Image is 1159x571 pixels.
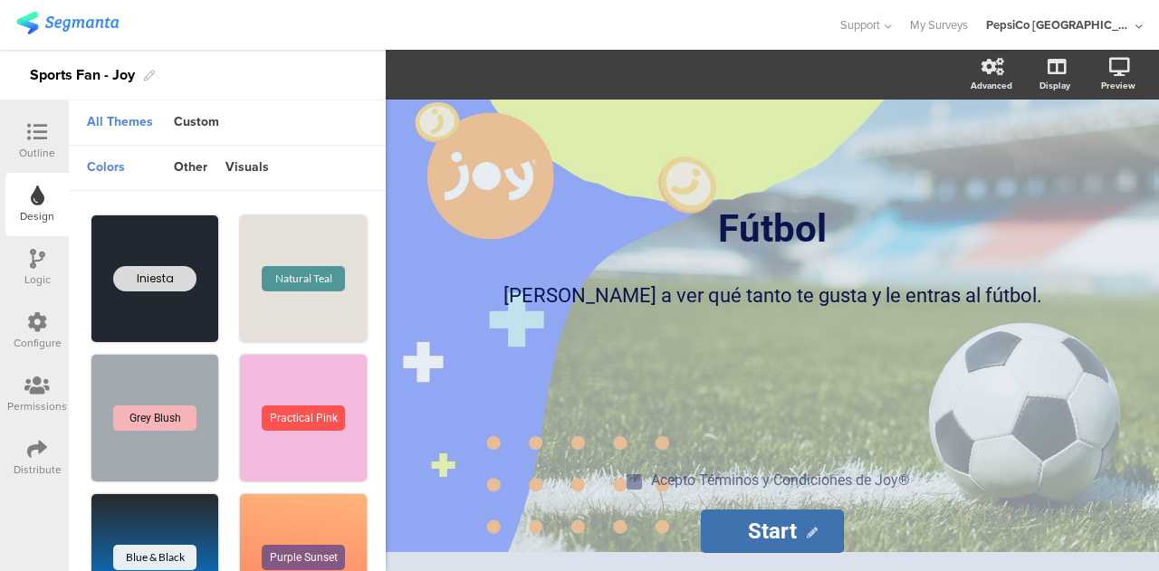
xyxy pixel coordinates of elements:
[986,16,1131,33] div: PepsiCo [GEOGRAPHIC_DATA]
[216,153,278,184] div: visuals
[1039,79,1070,92] div: Display
[113,405,196,431] div: Grey Blush
[262,405,345,431] div: Practical Pink
[113,545,196,570] div: Blue & Black
[14,462,62,478] div: Distribute
[165,153,216,184] div: other
[971,79,1012,92] div: Advanced
[14,335,62,351] div: Configure
[24,271,51,288] div: Logic
[165,108,228,138] div: Custom
[840,16,880,33] span: Support
[262,545,345,570] div: Purple Sunset
[113,266,196,291] div: Iniesta
[7,398,67,414] div: Permissions
[20,208,54,224] div: Design
[30,61,135,90] div: Sports Fan - Joy
[19,145,55,161] div: Outline
[701,509,844,553] input: Start
[78,153,134,184] div: colors
[437,206,1107,251] p: Fútbol
[16,12,119,34] img: segmanta logo
[455,281,1089,310] p: [PERSON_NAME] a ver qué tanto te gusta y le entras al fútbol.
[262,266,345,291] div: Natural Teal
[78,108,162,138] div: All Themes
[1101,79,1135,92] div: Preview
[651,471,910,489] p: Acepto Términos y Condiciones de Joy®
